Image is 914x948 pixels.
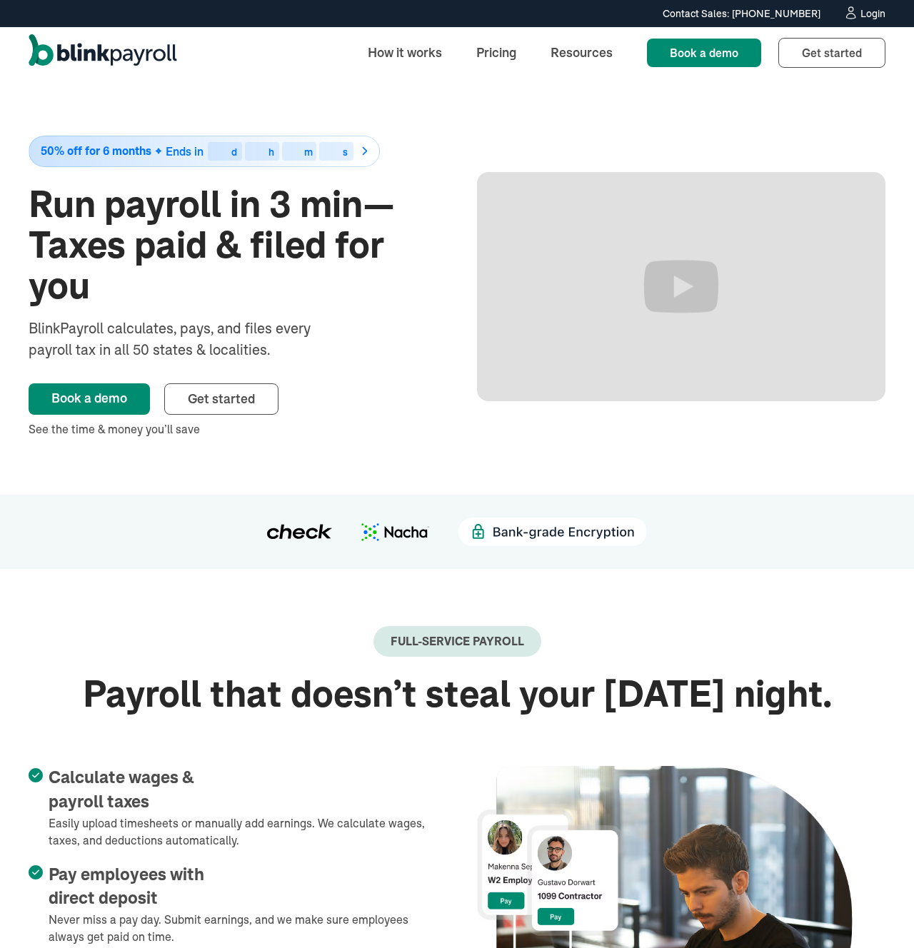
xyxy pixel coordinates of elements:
span: Get started [802,46,862,60]
a: Resources [539,37,624,68]
div: Login [860,9,885,19]
div: m [304,147,313,157]
div: Contact Sales: [PHONE_NUMBER] [663,6,820,21]
div: d [231,147,237,157]
div: BlinkPayroll calculates, pays, and files every payroll tax in all 50 states & localities. [29,318,348,360]
a: Login [843,6,885,21]
a: home [29,34,177,71]
a: How it works [356,37,453,68]
span: Get started [188,390,255,407]
h2: Payroll that doesn’t steal your [DATE] night. [29,674,885,715]
span: Pay employees with direct deposit [49,865,204,908]
span: Ends in [166,144,204,158]
a: Book a demo [29,383,150,415]
span: Calculate wages & payroll taxes [49,768,194,811]
a: Pricing [465,37,528,68]
iframe: Run Payroll in 3 min with BlinkPayroll [477,172,885,401]
div: Full-Service payroll [391,635,524,648]
a: Get started [778,38,885,68]
a: Book a demo [647,39,761,67]
div: See the time & money you’ll save [29,420,437,438]
div: s [343,147,348,157]
li: Never miss a pay day. Submit earnings, and we make sure employees always get paid on time. [29,863,437,945]
li: Easily upload timesheets or manually add earnings. We calculate wages, taxes, and deductions auto... [29,766,437,848]
div: h [268,147,274,157]
a: Get started [164,383,278,415]
h1: Run payroll in 3 min—Taxes paid & filed for you [29,184,437,307]
a: 50% off for 6 monthsEnds indhms [29,136,437,167]
span: Book a demo [670,46,738,60]
span: 50% off for 6 months [41,145,151,157]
